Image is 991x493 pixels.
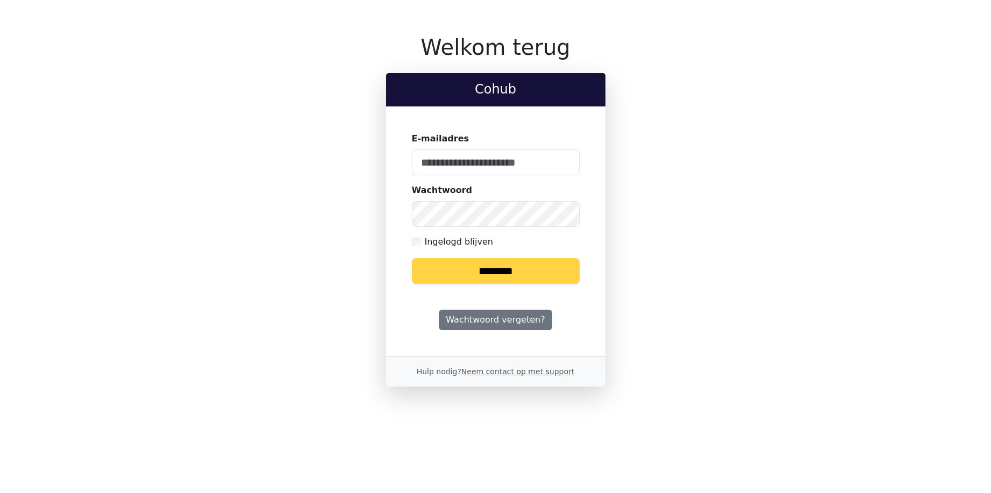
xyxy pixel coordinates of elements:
[386,34,605,60] h1: Welkom terug
[425,235,493,248] label: Ingelogd blijven
[395,82,597,97] h2: Cohub
[417,367,575,376] small: Hulp nodig?
[439,310,552,330] a: Wachtwoord vergeten?
[412,132,469,145] label: E-mailadres
[461,367,574,376] a: Neem contact op met support
[412,184,473,197] label: Wachtwoord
